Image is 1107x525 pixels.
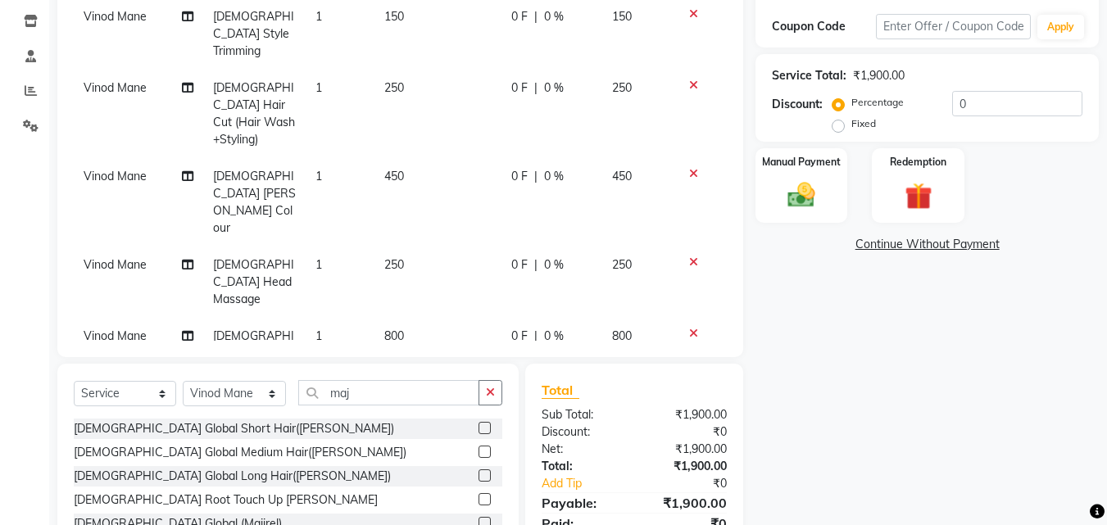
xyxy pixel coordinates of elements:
label: Manual Payment [762,155,841,170]
img: _gift.svg [896,179,941,213]
span: [DEMOGRAPHIC_DATA] Global (Majirel) [213,328,296,378]
span: [DEMOGRAPHIC_DATA] [PERSON_NAME] Colour [213,169,296,235]
div: ₹1,900.00 [634,406,739,423]
div: Net: [529,441,634,458]
span: 0 % [544,256,564,274]
span: 0 % [544,79,564,97]
span: 250 [612,257,632,272]
img: _cash.svg [779,179,823,210]
span: 450 [612,169,632,183]
div: Payable: [529,493,634,513]
div: [DEMOGRAPHIC_DATA] Global Long Hair([PERSON_NAME]) [74,468,391,485]
label: Redemption [890,155,946,170]
span: 1 [315,328,322,343]
span: 250 [384,80,404,95]
input: Enter Offer / Coupon Code [876,14,1031,39]
span: 1 [315,257,322,272]
label: Fixed [851,116,876,131]
div: [DEMOGRAPHIC_DATA] Root Touch Up [PERSON_NAME] [74,491,378,509]
span: 0 F [511,328,528,345]
div: ₹1,900.00 [853,67,905,84]
span: | [534,8,538,25]
span: 0 % [544,8,564,25]
span: | [534,256,538,274]
span: Vinod Mane [84,80,147,95]
div: ₹0 [652,475,740,492]
a: Add Tip [529,475,651,492]
div: [DEMOGRAPHIC_DATA] Global Short Hair([PERSON_NAME]) [74,420,394,437]
span: [DEMOGRAPHIC_DATA] Head Massage [213,257,294,306]
span: 0 F [511,8,528,25]
div: Discount: [772,96,823,113]
span: 250 [384,257,404,272]
button: Apply [1037,15,1084,39]
div: Coupon Code [772,18,875,35]
span: [DEMOGRAPHIC_DATA] Hair Cut (Hair Wash+Styling) [213,80,295,147]
span: [DEMOGRAPHIC_DATA] Style Trimming [213,9,294,58]
div: ₹1,900.00 [634,493,739,513]
div: Total: [529,458,634,475]
div: ₹0 [634,423,739,441]
span: 0 % [544,328,564,345]
span: | [534,79,538,97]
span: 800 [384,328,404,343]
span: 1 [315,9,322,24]
span: 0 F [511,168,528,185]
span: Vinod Mane [84,9,147,24]
label: Percentage [851,95,904,110]
div: Discount: [529,423,634,441]
span: 150 [612,9,632,24]
span: Vinod Mane [84,328,147,343]
span: Vinod Mane [84,257,147,272]
span: 150 [384,9,404,24]
span: 1 [315,80,322,95]
span: 0 % [544,168,564,185]
div: [DEMOGRAPHIC_DATA] Global Medium Hair([PERSON_NAME]) [74,444,406,461]
span: 0 F [511,256,528,274]
span: Total [542,382,579,399]
div: Service Total: [772,67,846,84]
div: Sub Total: [529,406,634,423]
span: | [534,168,538,185]
span: 1 [315,169,322,183]
div: ₹1,900.00 [634,458,739,475]
span: Vinod Mane [84,169,147,183]
a: Continue Without Payment [759,236,1096,253]
span: 450 [384,169,404,183]
div: ₹1,900.00 [634,441,739,458]
span: 0 F [511,79,528,97]
span: 800 [612,328,632,343]
input: Search or Scan [298,380,479,405]
span: 250 [612,80,632,95]
span: | [534,328,538,345]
